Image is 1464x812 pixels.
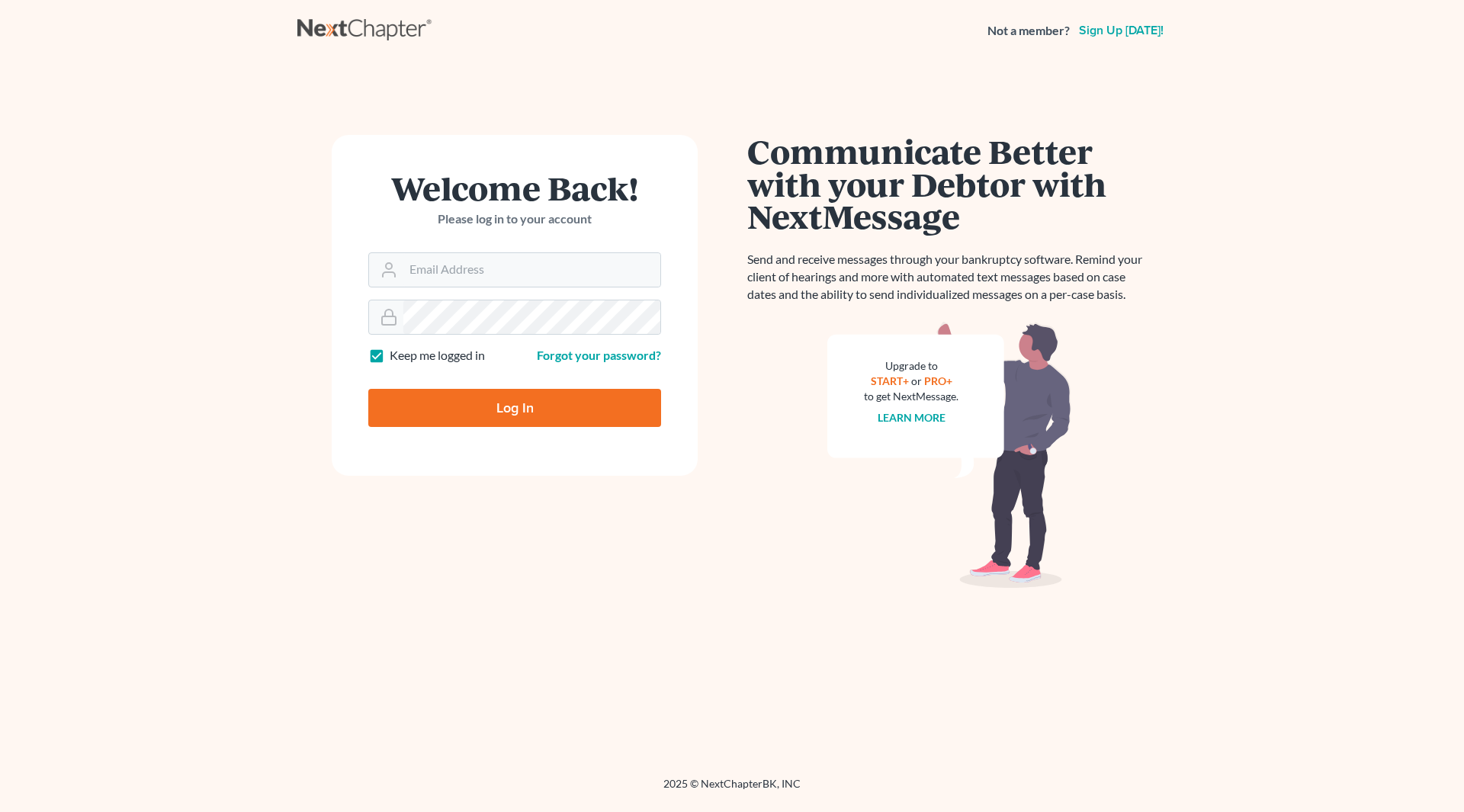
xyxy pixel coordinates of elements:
[987,22,1070,40] strong: Not a member?
[368,172,661,204] h1: Welcome Back!
[403,253,660,287] input: Email Address
[390,347,485,364] label: Keep me logged in
[864,358,958,374] div: Upgrade to
[368,389,661,427] input: Log In
[1076,24,1167,37] a: Sign up [DATE]!
[911,374,922,387] span: or
[368,210,661,228] p: Please log in to your account
[871,374,909,387] a: START+
[924,374,952,387] a: PRO+
[878,411,945,424] a: Learn more
[827,322,1071,589] img: nextmessage_bg-59042aed3d76b12b5cd301f8e5b87938c9018125f34e5fa2b7a6b67550977c72.svg
[747,251,1151,303] p: Send and receive messages through your bankruptcy software. Remind your client of hearings and mo...
[747,135,1151,233] h1: Communicate Better with your Debtor with NextMessage
[537,348,661,362] a: Forgot your password?
[864,389,958,404] div: to get NextMessage.
[297,776,1167,804] div: 2025 © NextChapterBK, INC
